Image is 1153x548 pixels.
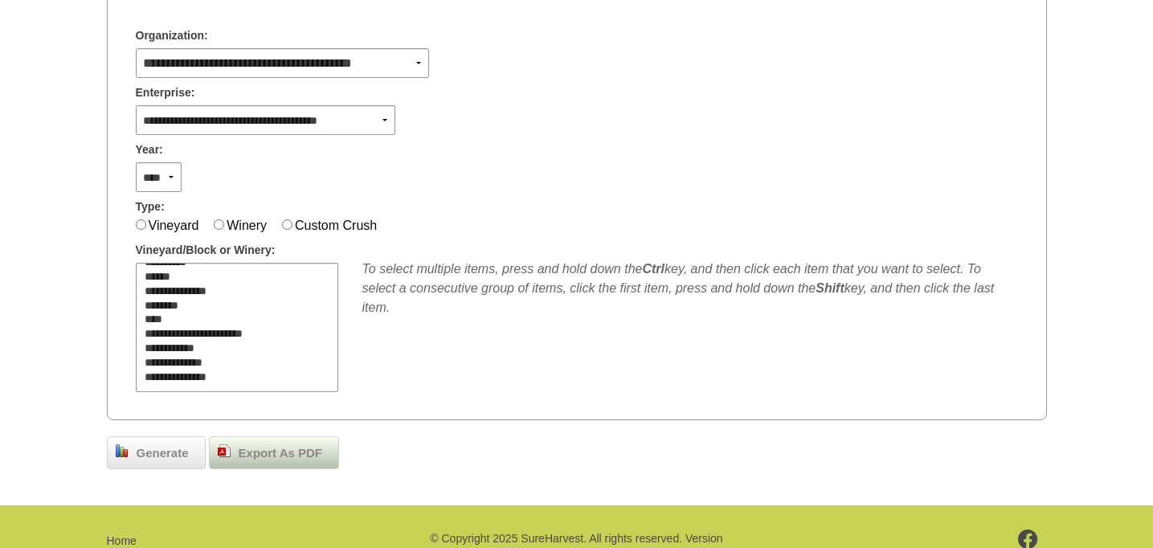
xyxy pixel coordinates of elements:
b: Shift [816,281,844,295]
label: Winery [227,219,267,232]
div: To select multiple items, press and hold down the key, and then click each item that you want to ... [362,260,1018,317]
span: Enterprise: [136,84,195,101]
span: Year: [136,141,163,158]
span: Vineyard/Block or Winery: [136,242,276,259]
span: Export As PDF [231,444,330,463]
span: Generate [129,444,197,463]
a: Export As PDF [209,436,339,470]
img: doc_pdf.png [218,444,231,457]
a: Home [107,534,137,547]
span: Organization: [136,27,208,44]
span: Type: [136,198,165,215]
label: Vineyard [149,219,199,232]
img: chart_bar.png [116,444,129,457]
label: Custom Crush [295,219,377,232]
b: Ctrl [642,262,664,276]
a: Generate [107,436,206,470]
